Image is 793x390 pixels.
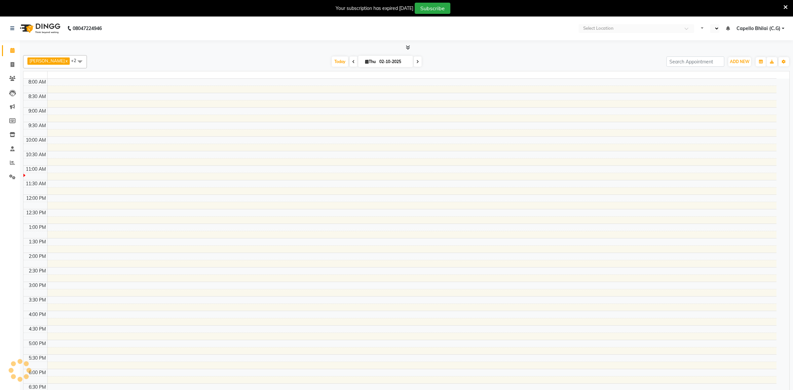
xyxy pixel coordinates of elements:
[27,267,47,274] div: 2:30 PM
[27,79,47,86] div: 8:00 AM
[25,195,47,202] div: 12:00 PM
[17,19,62,38] img: logo
[27,297,47,303] div: 3:30 PM
[27,326,47,333] div: 4:30 PM
[27,93,47,100] div: 8:30 AM
[24,137,47,144] div: 10:00 AM
[24,166,47,173] div: 11:00 AM
[583,25,614,32] div: Select Location
[415,3,450,14] button: Subscribe
[336,5,413,12] div: Your subscription has expired [DATE]
[728,57,751,66] button: ADD NEW
[736,25,780,32] span: Capello Bhilai (C.G)
[27,282,47,289] div: 3:00 PM
[377,57,410,67] input: 2025-10-02
[73,19,102,38] b: 08047224946
[65,58,68,63] a: x
[27,108,47,115] div: 9:00 AM
[27,253,47,260] div: 2:00 PM
[332,56,348,67] span: Today
[363,59,377,64] span: Thu
[666,56,724,67] input: Search Appointment
[27,224,47,231] div: 1:00 PM
[27,355,47,362] div: 5:30 PM
[27,311,47,318] div: 4:00 PM
[24,180,47,187] div: 11:30 AM
[25,209,47,216] div: 12:30 PM
[29,58,65,63] span: [PERSON_NAME]
[27,238,47,245] div: 1:30 PM
[27,122,47,129] div: 9:30 AM
[730,59,749,64] span: ADD NEW
[27,340,47,347] div: 5:00 PM
[71,58,81,63] span: +2
[24,151,47,158] div: 10:30 AM
[27,369,47,376] div: 6:00 PM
